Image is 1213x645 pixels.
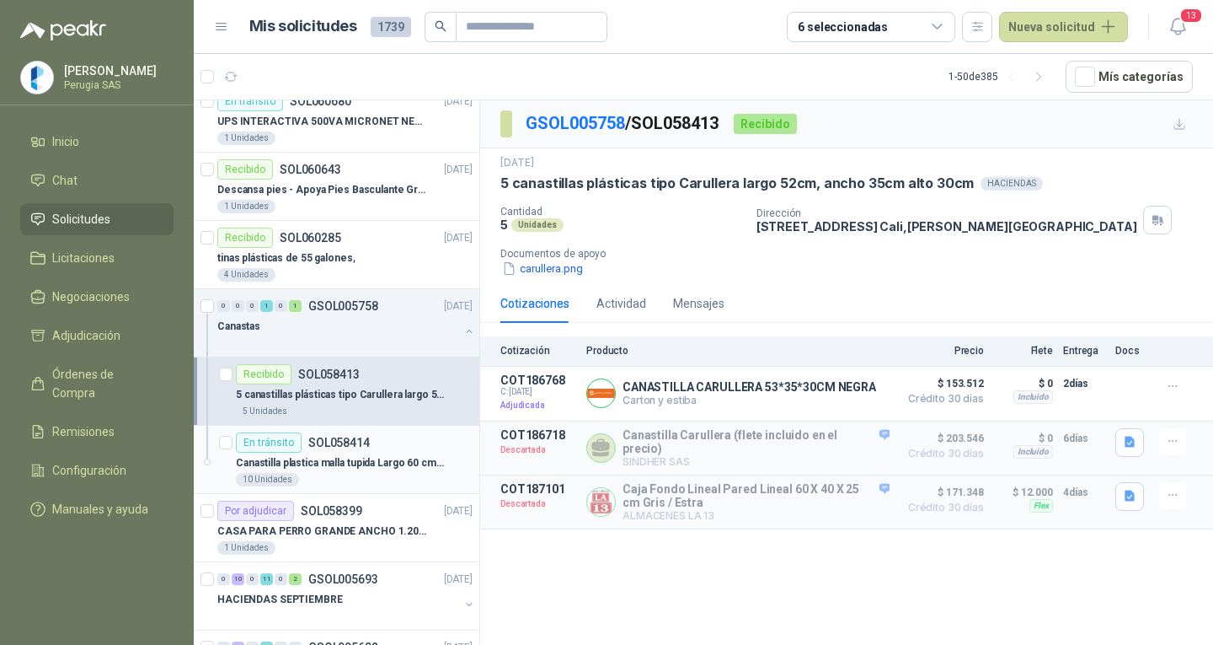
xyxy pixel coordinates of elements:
[623,482,890,509] p: Caja Fondo Lineal Pared Lineal 60 X 40 X 25 cm Gris / Estra
[249,14,357,39] h1: Mis solicitudes
[217,268,275,282] div: 4 Unidades
[236,433,302,453] div: En tránsito
[900,449,984,459] span: Crédito 30 días
[52,288,130,306] span: Negociaciones
[289,573,302,585] div: 2
[20,126,174,158] a: Inicio
[260,573,273,585] div: 11
[217,319,260,335] p: Canastas
[20,164,174,196] a: Chat
[994,374,1053,394] p: $ 0
[52,249,115,267] span: Licitaciones
[20,20,106,40] img: Logo peakr
[511,218,564,232] div: Unidades
[948,63,1052,90] div: 1 - 50 de 385
[52,132,79,151] span: Inicio
[596,294,646,313] div: Actividad
[444,503,473,519] p: [DATE]
[20,493,174,525] a: Manuales y ayuda
[900,345,984,357] p: Precio
[500,175,974,192] p: 5 canastillas plásticas tipo Carullera largo 52cm, ancho 35cm alto 30cm
[500,482,576,496] p: COT187101
[623,394,876,406] p: Carton y estiba
[586,345,890,357] p: Producto
[1162,12,1193,42] button: 13
[194,357,479,426] a: RecibidoSOL0584135 canastillas plásticas tipo Carullera largo 52cm, ancho 35cm alto 30cm5 Unidades
[232,300,244,312] div: 0
[623,380,876,394] p: CANASTILLA CARULLERA 53*35*30CM NEGRA
[623,509,890,522] p: ALMACENES LA 13
[236,405,294,418] div: 5 Unidades
[900,482,984,503] span: $ 171.348
[20,454,174,486] a: Configuración
[20,320,174,352] a: Adjudicación
[21,62,53,94] img: Company Logo
[308,573,378,585] p: GSOL005693
[217,569,476,623] a: 0 10 0 11 0 2 GSOL005693[DATE] HACIENDAS SEPTIEMBRE
[236,387,446,403] p: 5 canastillas plásticas tipo Carullera largo 52cm, ancho 35cm alto 30cm
[217,228,273,248] div: Recibido
[500,218,508,232] p: 5
[194,426,479,494] a: En tránsitoSOL058414Canastilla plastica malla tupida Largo 60 cm, Ancho 40 cm, Alto 25 cm.10 Unid...
[444,572,473,588] p: [DATE]
[981,177,1043,191] div: HACIENDAS
[217,573,230,585] div: 0
[217,501,294,521] div: Por adjudicar
[500,397,576,414] p: Adjudicada
[217,296,476,350] a: 0 0 0 1 0 1 GSOL005758[DATE] Canastas
[52,461,126,480] span: Configuración
[20,281,174,313] a: Negociaciones
[301,505,362,517] p: SOL058399
[900,394,984,404] span: Crédito 30 días
[500,260,585,277] button: carullera.png
[756,207,1137,219] p: Dirección
[20,242,174,274] a: Licitaciones
[798,18,888,36] div: 6 seleccionadas
[999,12,1128,42] button: Nueva solicitud
[1179,8,1203,24] span: 13
[526,110,720,137] p: / SOL058413
[587,379,615,407] img: Company Logo
[217,182,427,198] p: Descansa pies - Apoya Pies Basculante Graduable Ergonómico
[217,250,355,266] p: tinas plásticas de 55 galones,
[500,345,576,357] p: Cotización
[1013,445,1053,459] div: Incluido
[500,206,743,218] p: Cantidad
[217,91,283,111] div: En tránsito
[500,155,534,171] p: [DATE]
[500,294,569,313] div: Cotizaciones
[1063,374,1105,394] p: 2 días
[1115,345,1149,357] p: Docs
[444,298,473,314] p: [DATE]
[20,358,174,409] a: Órdenes de Compra
[275,300,287,312] div: 0
[52,171,77,190] span: Chat
[298,368,360,380] p: SOL058413
[217,300,230,312] div: 0
[900,503,984,513] span: Crédito 30 días
[217,592,343,608] p: HACIENDAS SEPTIEMBRE
[1013,390,1053,404] div: Incluido
[52,326,120,345] span: Adjudicación
[232,573,244,585] div: 10
[734,114,797,134] div: Recibido
[236,455,446,471] p: Canastilla plastica malla tupida Largo 60 cm, Ancho 40 cm, Alto 25 cm.
[500,442,576,459] p: Descartada
[1063,345,1105,357] p: Entrega
[1066,61,1193,93] button: Mís categorías
[673,294,724,313] div: Mensajes
[308,437,370,449] p: SOL058414
[623,428,890,455] p: Canastilla Carullera (flete incluido en el precio)
[236,473,299,486] div: 10 Unidades
[587,488,615,516] img: Company Logo
[64,65,169,77] p: [PERSON_NAME]
[1029,499,1053,513] div: Flex
[994,482,1053,503] p: $ 12.000
[500,387,576,397] span: C: [DATE]
[280,232,341,244] p: SOL060285
[623,455,890,468] p: SINDHER SAS
[246,573,259,585] div: 0
[900,428,984,449] span: $ 203.546
[217,114,427,130] p: UPS INTERACTIVA 500VA MICRONET NEGRA MARCA: POWEST NICOMAR
[52,500,148,519] span: Manuales y ayuda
